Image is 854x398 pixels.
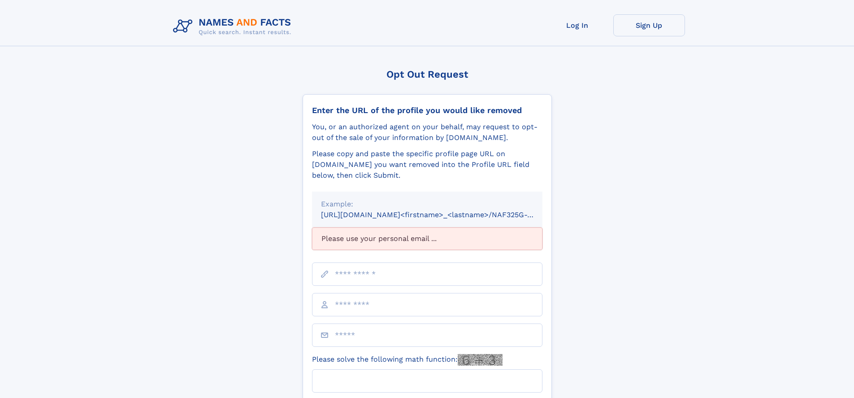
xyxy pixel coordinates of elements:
div: Opt Out Request [303,69,552,80]
a: Log In [542,14,613,36]
a: Sign Up [613,14,685,36]
small: [URL][DOMAIN_NAME]<firstname>_<lastname>/NAF325G-xxxxxxxx [321,210,559,219]
div: You, or an authorized agent on your behalf, may request to opt-out of the sale of your informatio... [312,122,542,143]
img: Logo Names and Facts [169,14,299,39]
label: Please solve the following math function: [312,354,503,366]
div: Please use your personal email ... [312,227,542,250]
div: Please copy and paste the specific profile page URL on [DOMAIN_NAME] you want removed into the Pr... [312,149,542,181]
div: Enter the URL of the profile you would like removed [312,105,542,115]
div: Example: [321,199,533,210]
